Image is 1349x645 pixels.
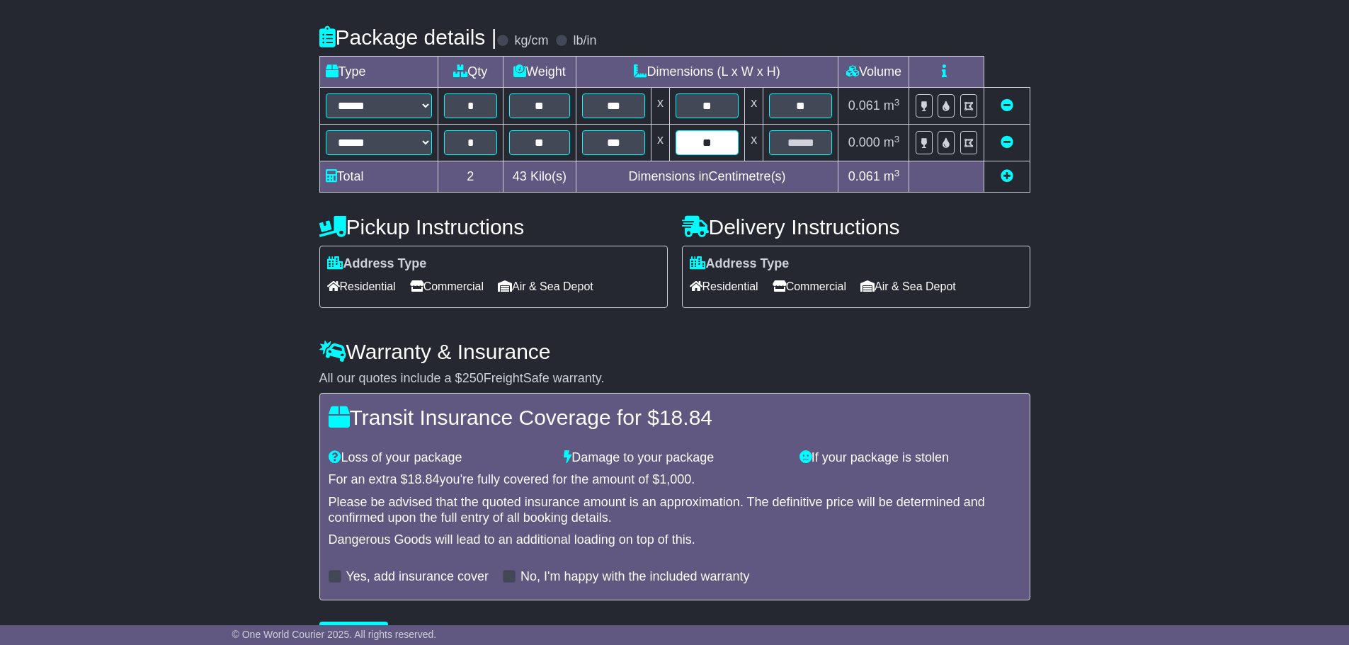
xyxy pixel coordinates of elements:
a: Add new item [1001,169,1013,183]
label: Yes, add insurance cover [346,569,489,585]
span: m [884,169,900,183]
td: Total [319,161,438,193]
span: Commercial [410,275,484,297]
td: Dimensions (L x W x H) [576,57,838,88]
label: lb/in [573,33,596,49]
label: No, I'm happy with the included warranty [520,569,750,585]
sup: 3 [894,97,900,108]
div: All our quotes include a $ FreightSafe warranty. [319,371,1030,387]
h4: Warranty & Insurance [319,340,1030,363]
sup: 3 [894,134,900,144]
div: If your package is stolen [792,450,1028,466]
div: Please be advised that the quoted insurance amount is an approximation. The definitive price will... [329,495,1021,525]
label: kg/cm [514,33,548,49]
span: 18.84 [659,406,712,429]
span: Commercial [773,275,846,297]
span: Residential [327,275,396,297]
span: 0.061 [848,98,880,113]
span: © One World Courier 2025. All rights reserved. [232,629,437,640]
h4: Transit Insurance Coverage for $ [329,406,1021,429]
td: x [745,125,763,161]
label: Address Type [690,256,790,272]
h4: Pickup Instructions [319,215,668,239]
span: Air & Sea Depot [498,275,593,297]
label: Address Type [327,256,427,272]
div: Damage to your package [557,450,792,466]
span: 0.061 [848,169,880,183]
span: Residential [690,275,758,297]
h4: Delivery Instructions [682,215,1030,239]
td: Weight [503,57,576,88]
a: Remove this item [1001,98,1013,113]
span: 250 [462,371,484,385]
span: 1,000 [659,472,691,486]
span: m [884,135,900,149]
td: Kilo(s) [503,161,576,193]
sup: 3 [894,168,900,178]
td: Qty [438,57,503,88]
div: For an extra $ you're fully covered for the amount of $ . [329,472,1021,488]
span: m [884,98,900,113]
span: Air & Sea Depot [860,275,956,297]
div: Loss of your package [321,450,557,466]
td: Dimensions in Centimetre(s) [576,161,838,193]
span: 43 [513,169,527,183]
span: 18.84 [408,472,440,486]
h4: Package details | [319,25,497,49]
a: Remove this item [1001,135,1013,149]
td: Volume [838,57,909,88]
td: x [651,88,669,125]
div: Dangerous Goods will lead to an additional loading on top of this. [329,532,1021,548]
td: x [651,125,669,161]
td: 2 [438,161,503,193]
span: 0.000 [848,135,880,149]
td: Type [319,57,438,88]
td: x [745,88,763,125]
